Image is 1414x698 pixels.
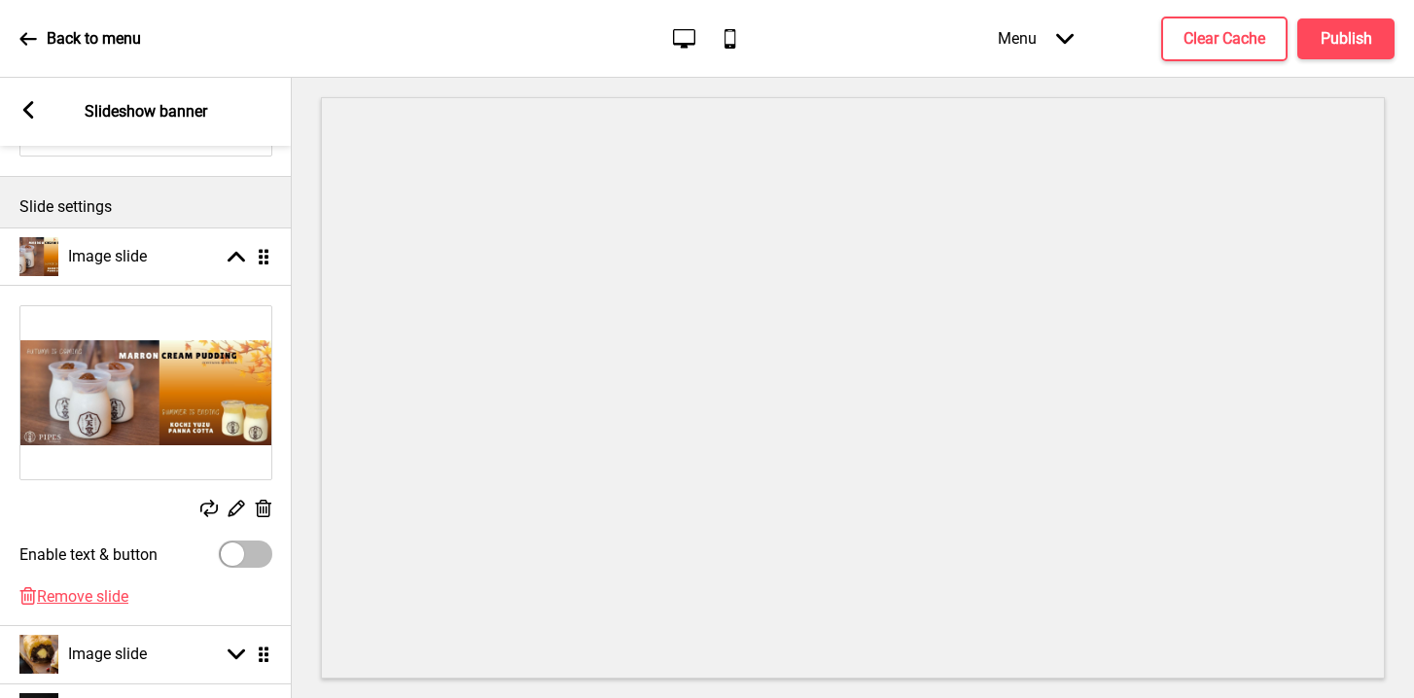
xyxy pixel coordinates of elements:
[1184,28,1265,50] h4: Clear Cache
[19,196,272,218] p: Slide settings
[19,545,158,564] label: Enable text & button
[1161,17,1288,61] button: Clear Cache
[68,644,147,665] h4: Image slide
[978,10,1093,67] div: Menu
[47,28,141,50] p: Back to menu
[68,246,147,267] h4: Image slide
[1297,18,1395,59] button: Publish
[85,101,207,122] p: Slideshow banner
[19,13,141,65] a: Back to menu
[37,587,128,606] span: Remove slide
[20,306,271,479] img: Image
[1321,28,1372,50] h4: Publish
